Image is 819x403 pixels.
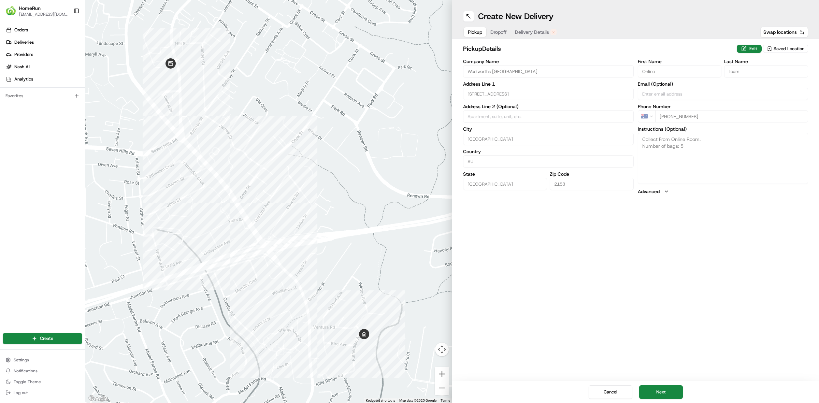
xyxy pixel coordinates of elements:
a: Providers [3,49,85,60]
img: HomeRun [5,5,16,16]
label: First Name [638,59,722,64]
button: HomeRunHomeRun[EMAIL_ADDRESS][DOMAIN_NAME] [3,3,71,19]
button: Saved Location [763,44,808,54]
textarea: Collect From Online Room. Number of bags: 5 [638,133,808,184]
button: Advanced [638,188,808,195]
label: Country [463,149,634,154]
a: Nash AI [3,61,85,72]
button: Settings [3,355,82,365]
span: Providers [14,52,33,58]
span: Pickup [468,29,482,35]
span: Analytics [14,76,33,82]
label: Last Name [724,59,808,64]
input: Enter company name [463,65,634,77]
a: Terms (opens in new tab) [441,399,450,402]
a: Open this area in Google Maps (opens a new window) [87,394,110,403]
h1: Create New Delivery [478,11,554,22]
input: Enter country [463,155,634,168]
button: Log out [3,388,82,398]
input: Enter state [463,178,547,190]
input: Enter zip code [550,178,634,190]
label: Instructions (Optional) [638,127,808,131]
span: Deliveries [14,39,34,45]
span: Swap locations [763,29,797,35]
label: Company Name [463,59,634,64]
label: Email (Optional) [638,82,808,86]
input: Enter first name [638,65,722,77]
button: Next [639,385,683,399]
input: Enter phone number [655,110,808,123]
button: HomeRun [19,5,41,12]
a: Deliveries [3,37,85,48]
a: Orders [3,25,85,35]
span: Orders [14,27,28,33]
input: Enter email address [638,88,808,100]
span: Notifications [14,368,38,374]
input: Enter city [463,133,634,145]
span: Map data ©2025 Google [399,399,436,402]
label: Zip Code [550,172,634,176]
input: Enter address [463,88,634,100]
button: Create [3,333,82,344]
img: Google [87,394,110,403]
input: Enter last name [724,65,808,77]
span: Nash AI [14,64,30,70]
button: Cancel [589,385,632,399]
span: Log out [14,390,28,395]
h2: pickup Details [463,44,733,54]
label: Phone Number [638,104,808,109]
button: Map camera controls [435,343,449,356]
button: Swap locations [760,27,808,38]
a: Analytics [3,74,85,85]
label: Advanced [638,188,660,195]
span: Toggle Theme [14,379,41,385]
button: Zoom out [435,381,449,395]
label: State [463,172,547,176]
button: Edit [737,45,762,53]
span: Saved Location [774,46,804,52]
div: Favorites [3,90,82,101]
span: Settings [14,357,29,363]
label: Address Line 2 (Optional) [463,104,634,109]
span: Create [40,335,53,342]
button: Keyboard shortcuts [366,398,395,403]
button: Toggle Theme [3,377,82,387]
label: City [463,127,634,131]
button: Zoom in [435,367,449,381]
span: Delivery Details [515,29,549,35]
button: [EMAIL_ADDRESS][DOMAIN_NAME] [19,12,68,17]
span: Dropoff [490,29,507,35]
button: Notifications [3,366,82,376]
label: Address Line 1 [463,82,634,86]
input: Apartment, suite, unit, etc. [463,110,634,123]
